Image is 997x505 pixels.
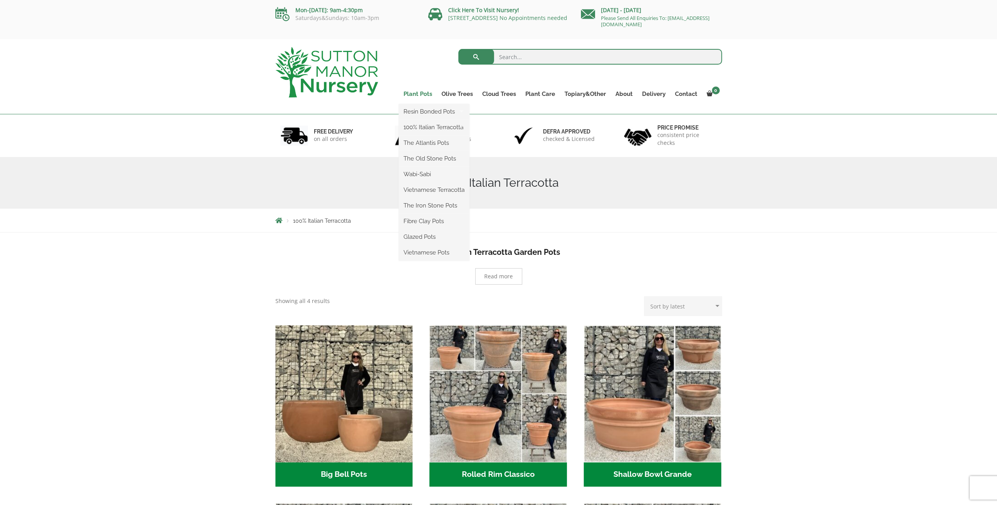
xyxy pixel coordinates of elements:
img: Big Bell Pots [275,325,413,463]
h1: 100% Italian Terracotta [275,176,722,190]
a: Click Here To Visit Nursery! [448,6,519,14]
a: Visit product category Shallow Bowl Grande [584,325,721,487]
a: Visit product category Rolled Rim Classico [429,325,567,487]
a: The Iron Stone Pots [399,200,469,211]
p: checked & Licensed [543,135,595,143]
a: Please Send All Enquiries To: [EMAIL_ADDRESS][DOMAIN_NAME] [601,14,709,28]
a: Vietnamese Pots [399,247,469,258]
select: Shop order [644,296,722,316]
span: Read more [484,274,513,279]
h6: Price promise [657,124,717,131]
b: XL Italian Terracotta Garden Pots [437,247,560,257]
h2: Rolled Rim Classico [429,462,567,487]
p: [DATE] - [DATE] [581,5,722,15]
img: Shallow Bowl Grande [584,325,721,463]
a: Plant Pots [399,88,437,99]
a: About [611,88,637,99]
nav: Breadcrumbs [275,217,722,224]
a: 0 [702,88,722,99]
p: Saturdays&Sundays: 10am-3pm [275,15,416,21]
img: 3.jpg [510,126,537,146]
a: Olive Trees [437,88,478,99]
a: Contact [670,88,702,99]
a: The Old Stone Pots [399,153,469,164]
h6: Defra approved [543,128,595,135]
a: [STREET_ADDRESS] No Appointments needed [448,14,567,22]
a: Vietnamese Terracotta [399,184,469,196]
a: 100% Italian Terracotta [399,121,469,133]
a: Resin Bonded Pots [399,106,469,117]
img: 2.jpg [395,126,422,146]
img: Rolled Rim Classico [429,325,567,463]
h2: Big Bell Pots [275,462,413,487]
p: consistent price checks [657,131,717,147]
a: Plant Care [521,88,560,99]
a: Delivery [637,88,670,99]
a: Glazed Pots [399,231,469,243]
p: Showing all 4 results [275,296,330,306]
input: Search... [458,49,722,65]
span: 0 [712,87,720,94]
a: Cloud Trees [478,88,521,99]
p: Mon-[DATE]: 9am-4:30pm [275,5,416,15]
a: Visit product category Big Bell Pots [275,325,413,487]
a: Topiary&Other [560,88,611,99]
p: on all orders [314,135,353,143]
img: 4.jpg [624,124,651,148]
h6: FREE DELIVERY [314,128,353,135]
a: The Atlantis Pots [399,137,469,149]
img: 1.jpg [280,126,308,146]
a: Fibre Clay Pots [399,215,469,227]
a: Wabi-Sabi [399,168,469,180]
img: logo [275,47,378,97]
span: 100% Italian Terracotta [293,218,351,224]
h2: Shallow Bowl Grande [584,462,721,487]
